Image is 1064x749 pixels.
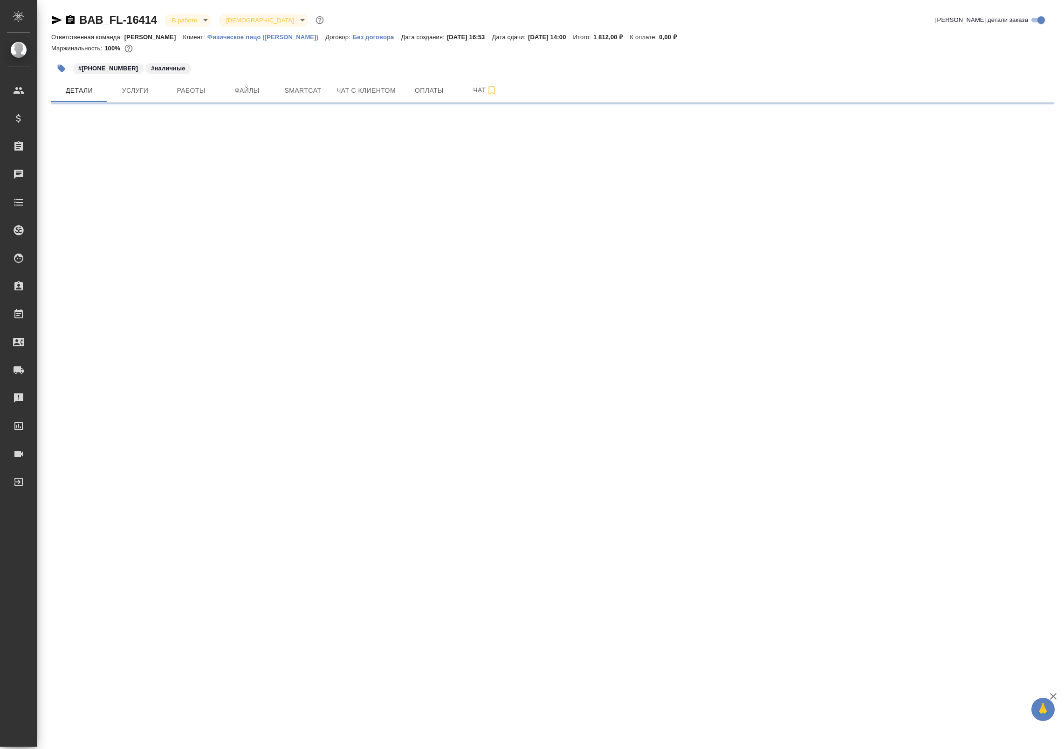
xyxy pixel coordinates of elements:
[57,85,102,96] span: Детали
[593,34,630,41] p: 1 812,00 ₽
[630,34,659,41] p: К оплате:
[407,85,452,96] span: Оплаты
[463,84,508,96] span: Чат
[151,64,185,73] p: #наличные
[169,85,213,96] span: Работы
[225,85,269,96] span: Файлы
[51,58,72,79] button: Добавить тэг
[353,33,401,41] a: Без договора
[51,14,62,26] button: Скопировать ссылку для ЯМессенджера
[1035,700,1051,719] span: 🙏
[65,14,76,26] button: Скопировать ссылку
[336,85,396,96] span: Чат с клиентом
[486,85,497,96] svg: Подписаться
[314,14,326,26] button: Доп статусы указывают на важность/срочность заказа
[104,45,123,52] p: 100%
[124,34,183,41] p: [PERSON_NAME]
[223,16,296,24] button: [DEMOGRAPHIC_DATA]
[207,33,325,41] a: Физическое лицо ([PERSON_NAME])
[1031,698,1055,721] button: 🙏
[492,34,528,41] p: Дата сдачи:
[447,34,492,41] p: [DATE] 16:53
[78,64,138,73] p: #[PHONE_NUMBER]
[528,34,573,41] p: [DATE] 14:00
[144,64,192,72] span: наличные
[401,34,446,41] p: Дата создания:
[113,85,158,96] span: Услуги
[72,64,144,72] span: +7 930 964 16 10
[281,85,325,96] span: Smartcat
[207,34,325,41] p: Физическое лицо ([PERSON_NAME])
[79,14,157,26] a: BAB_FL-16414
[573,34,593,41] p: Итого:
[51,45,104,52] p: Маржинальность:
[325,34,353,41] p: Договор:
[183,34,207,41] p: Клиент:
[123,42,135,55] button: 0.10 RUB;
[165,14,211,27] div: В работе
[51,34,124,41] p: Ответственная команда:
[353,34,401,41] p: Без договора
[169,16,200,24] button: В работе
[219,14,308,27] div: В работе
[659,34,684,41] p: 0,00 ₽
[935,15,1028,25] span: [PERSON_NAME] детали заказа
